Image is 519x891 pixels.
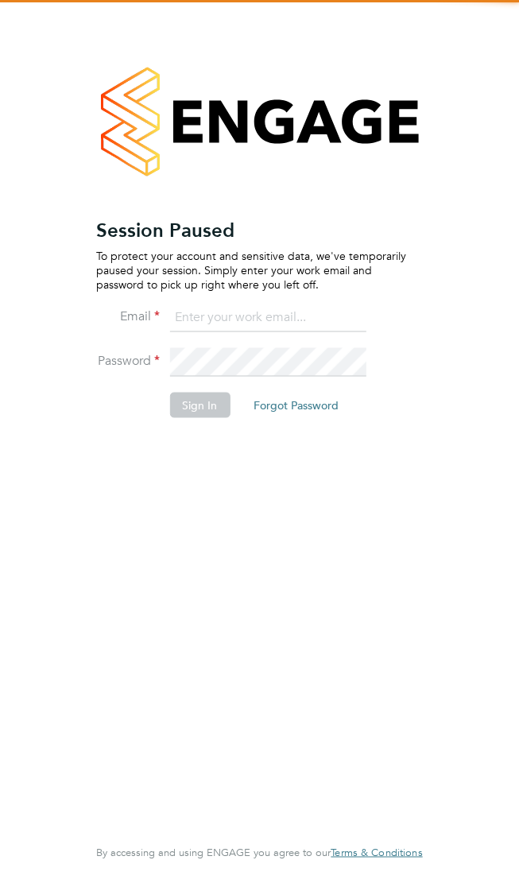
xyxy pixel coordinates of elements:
[96,308,160,324] label: Email
[169,392,230,417] button: Sign In
[96,352,160,369] label: Password
[96,248,406,292] p: To protect your account and sensitive data, we've temporarily paused your session. Simply enter y...
[169,304,366,332] input: Enter your work email...
[331,846,422,859] span: Terms & Conditions
[96,846,422,859] span: By accessing and using ENGAGE you agree to our
[331,846,422,859] a: Terms & Conditions
[96,218,406,242] h2: Session Paused
[241,392,351,417] button: Forgot Password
